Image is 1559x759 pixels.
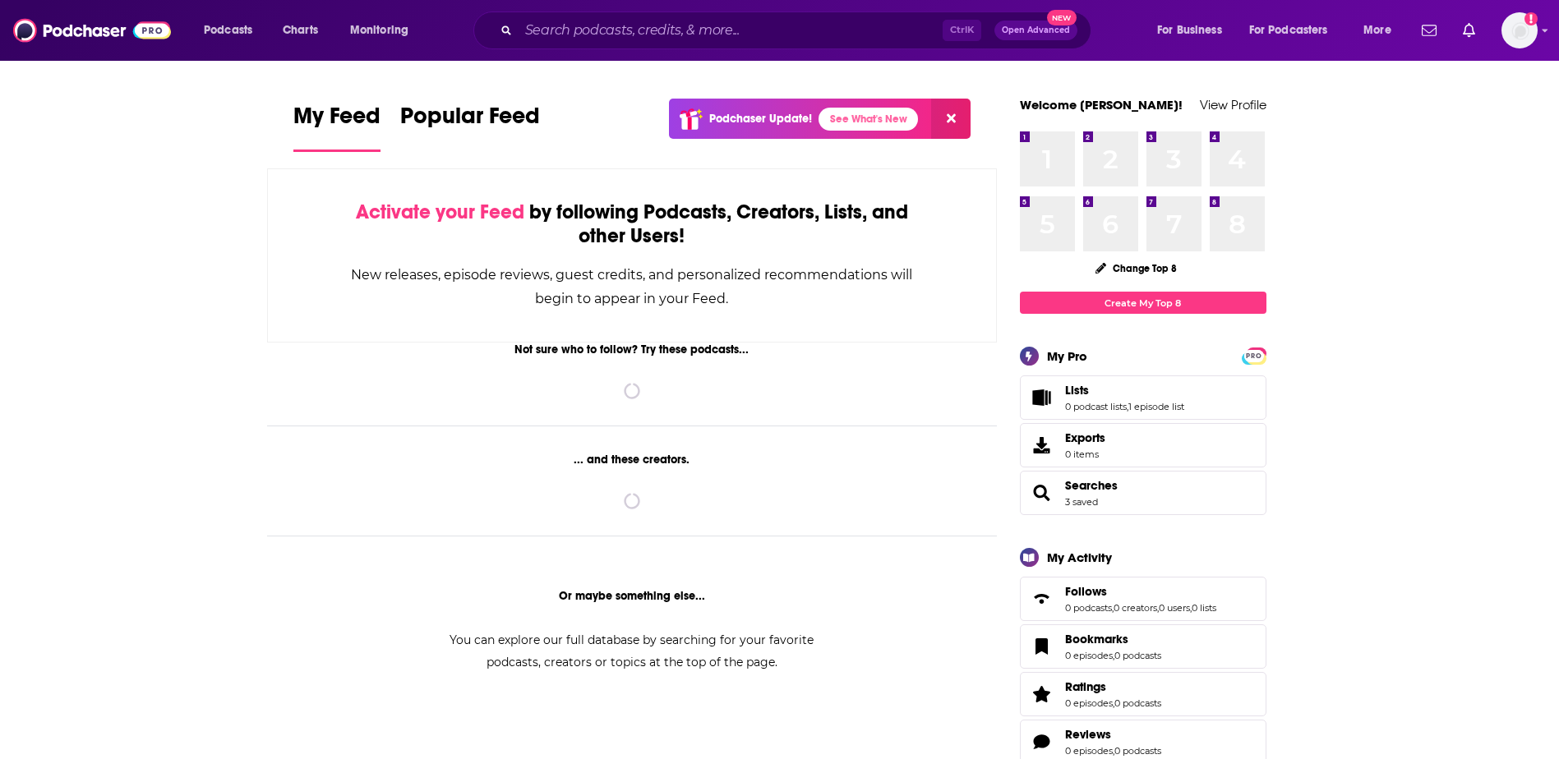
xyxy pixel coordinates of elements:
[1112,602,1114,614] span: ,
[943,20,981,41] span: Ctrl K
[267,453,998,467] div: ... and these creators.
[1244,350,1264,362] span: PRO
[272,17,328,44] a: Charts
[1002,26,1070,34] span: Open Advanced
[1238,17,1352,44] button: open menu
[1020,97,1183,113] a: Welcome [PERSON_NAME]!
[1065,632,1128,646] span: Bookmarks
[13,15,171,46] img: Podchaser - Follow, Share and Rate Podcasts
[1065,679,1106,694] span: Ratings
[1065,496,1098,508] a: 3 saved
[1047,10,1077,25] span: New
[350,263,915,310] div: New releases, episode reviews, guest credits, and personalized recommendations will begin to appe...
[267,589,998,603] div: Or maybe something else...
[1020,423,1266,467] a: Exports
[1065,448,1105,460] span: 0 items
[1159,602,1190,614] a: 0 users
[1146,17,1243,44] button: open menu
[1086,258,1188,278] button: Change Top 8
[430,629,834,674] div: You can explore our full database by searching for your favorite podcasts, creators or topics at ...
[1065,632,1161,646] a: Bookmarks
[1020,672,1266,716] span: Ratings
[1415,16,1443,44] a: Show notifications dropdown
[1114,650,1161,661] a: 0 podcasts
[1113,650,1114,661] span: ,
[1192,602,1216,614] a: 0 lists
[1026,635,1059,658] a: Bookmarks
[1026,386,1059,409] a: Lists
[1065,401,1127,412] a: 0 podcast lists
[267,343,998,356] div: Not sure who to follow? Try these podcasts...
[1065,584,1107,599] span: Follows
[1244,349,1264,361] a: PRO
[1114,745,1161,757] a: 0 podcasts
[709,112,812,126] p: Podchaser Update!
[339,17,430,44] button: open menu
[994,21,1077,40] button: Open AdvancedNew
[1352,17,1412,44] button: open menu
[1114,602,1157,614] a: 0 creators
[819,108,918,131] a: See What's New
[1026,481,1059,504] a: Searches
[1501,12,1538,48] img: User Profile
[293,102,381,152] a: My Feed
[1157,602,1159,614] span: ,
[1363,19,1391,42] span: More
[283,19,318,42] span: Charts
[350,200,915,248] div: by following Podcasts, Creators, Lists, and other Users!
[1128,401,1184,412] a: 1 episode list
[400,102,540,140] span: Popular Feed
[293,102,381,140] span: My Feed
[1065,584,1216,599] a: Follows
[1065,430,1105,445] span: Exports
[489,11,1107,49] div: Search podcasts, credits, & more...
[1065,727,1161,742] a: Reviews
[1065,383,1089,398] span: Lists
[1020,292,1266,314] a: Create My Top 8
[356,200,524,224] span: Activate your Feed
[1026,730,1059,753] a: Reviews
[1065,383,1184,398] a: Lists
[1524,12,1538,25] svg: Add a profile image
[1065,745,1113,757] a: 0 episodes
[350,19,408,42] span: Monitoring
[1065,727,1111,742] span: Reviews
[1127,401,1128,412] span: ,
[1047,550,1112,565] div: My Activity
[1456,16,1482,44] a: Show notifications dropdown
[1190,602,1192,614] span: ,
[1200,97,1266,113] a: View Profile
[1065,697,1113,709] a: 0 episodes
[1047,348,1087,364] div: My Pro
[1020,577,1266,621] span: Follows
[400,102,540,152] a: Popular Feed
[1114,697,1161,709] a: 0 podcasts
[1026,683,1059,706] a: Ratings
[1113,697,1114,709] span: ,
[1501,12,1538,48] span: Logged in as WE_Broadcast
[192,17,274,44] button: open menu
[1501,12,1538,48] button: Show profile menu
[519,17,943,44] input: Search podcasts, credits, & more...
[204,19,252,42] span: Podcasts
[1020,624,1266,669] span: Bookmarks
[1065,478,1118,493] a: Searches
[1065,679,1161,694] a: Ratings
[1113,745,1114,757] span: ,
[1020,375,1266,420] span: Lists
[1065,602,1112,614] a: 0 podcasts
[1065,650,1113,661] a: 0 episodes
[1249,19,1328,42] span: For Podcasters
[1026,434,1059,457] span: Exports
[1157,19,1222,42] span: For Business
[1026,587,1059,610] a: Follows
[1020,471,1266,515] span: Searches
